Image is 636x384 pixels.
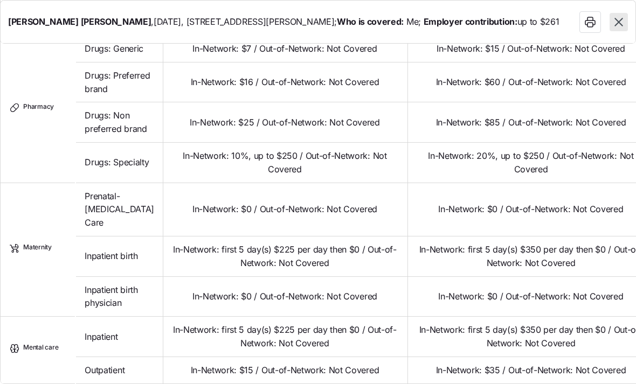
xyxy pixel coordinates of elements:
[424,16,517,27] b: Employer contribution:
[192,290,377,303] span: In-Network: $0 / Out-of-Network: Not Covered
[191,364,379,377] span: In-Network: $15 / Out-of-Network: Not Covered
[337,16,404,27] b: Who is covered:
[436,116,626,129] span: In-Network: $85 / Out-of-Network: Not Covered
[85,364,125,377] span: Outpatient
[85,330,117,344] span: Inpatient
[192,203,377,216] span: In-Network: $0 / Out-of-Network: Not Covered
[436,75,626,89] span: In-Network: $60 / Out-of-Network: Not Covered
[8,16,151,27] b: [PERSON_NAME] [PERSON_NAME]
[85,283,154,310] span: Inpatient birth physician
[85,42,143,55] span: Drugs: Generic
[85,156,149,169] span: Drugs: Specialty
[23,343,58,357] span: Mental care
[436,364,626,377] span: In-Network: $35 / Out-of-Network: Not Covered
[610,13,628,31] button: Close plan comparison table
[438,290,623,303] span: In-Network: $0 / Out-of-Network: Not Covered
[171,149,399,176] span: In-Network: 10%, up to $250 / Out-of-Network: Not Covered
[437,42,625,55] span: In-Network: $15 / Out-of-Network: Not Covered
[192,42,377,55] span: In-Network: $7 / Out-of-Network: Not Covered
[85,190,154,229] span: Prenatal-[MEDICAL_DATA] Care
[23,102,54,116] span: Pharmacy
[85,109,154,136] span: Drugs: Non preferred brand
[191,75,379,89] span: In-Network: $16 / Out-of-Network: Not Covered
[190,116,380,129] span: In-Network: $25 / Out-of-Network: Not Covered
[85,69,154,96] span: Drugs: Preferred brand
[438,203,623,216] span: In-Network: $0 / Out-of-Network: Not Covered
[171,243,399,270] span: In-Network: first 5 day(s) $225 per day then $0 / Out-of-Network: Not Covered
[85,249,137,263] span: Inpatient birth
[23,243,52,257] span: Maternity
[171,323,399,350] span: In-Network: first 5 day(s) $225 per day then $0 / Out-of-Network: Not Covered
[8,15,559,29] span: , [DATE] , [STREET_ADDRESS][PERSON_NAME] ; Me ; up to $261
